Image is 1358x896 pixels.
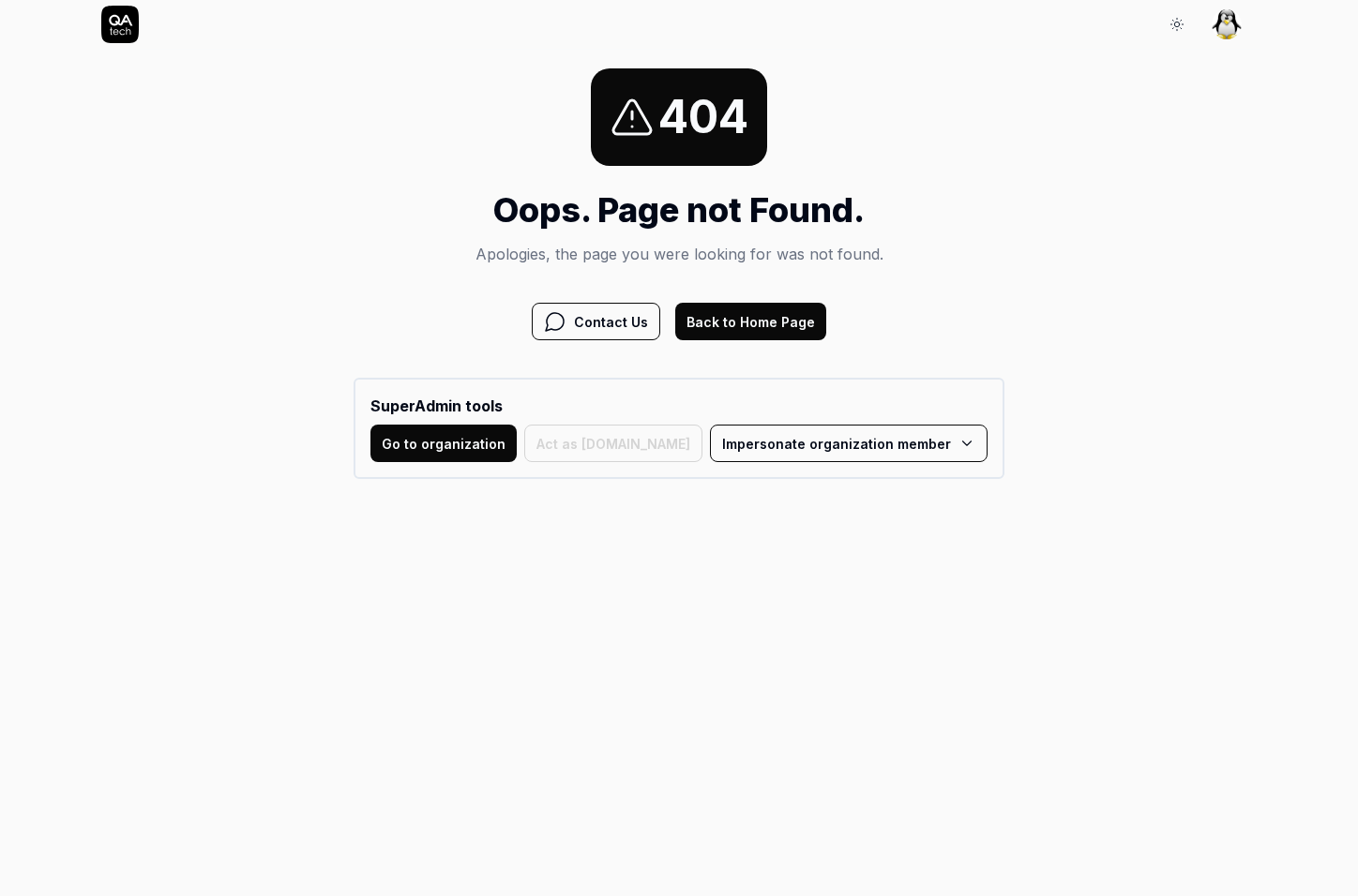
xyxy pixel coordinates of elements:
[524,425,702,462] button: Act as [DOMAIN_NAME]
[1212,9,1242,39] img: 5eef0e98-4aae-465c-a732-758f13500123.jpeg
[675,303,826,340] button: Back to Home Page
[354,185,1004,235] h1: Oops. Page not Found.
[710,425,988,462] button: Impersonate organization member
[354,243,1004,265] p: Apologies, the page you were looking for was not found.
[532,303,660,340] button: Contact Us
[370,395,988,417] b: SuperAdmin tools
[370,425,517,462] button: Go to organization
[658,83,748,151] span: 404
